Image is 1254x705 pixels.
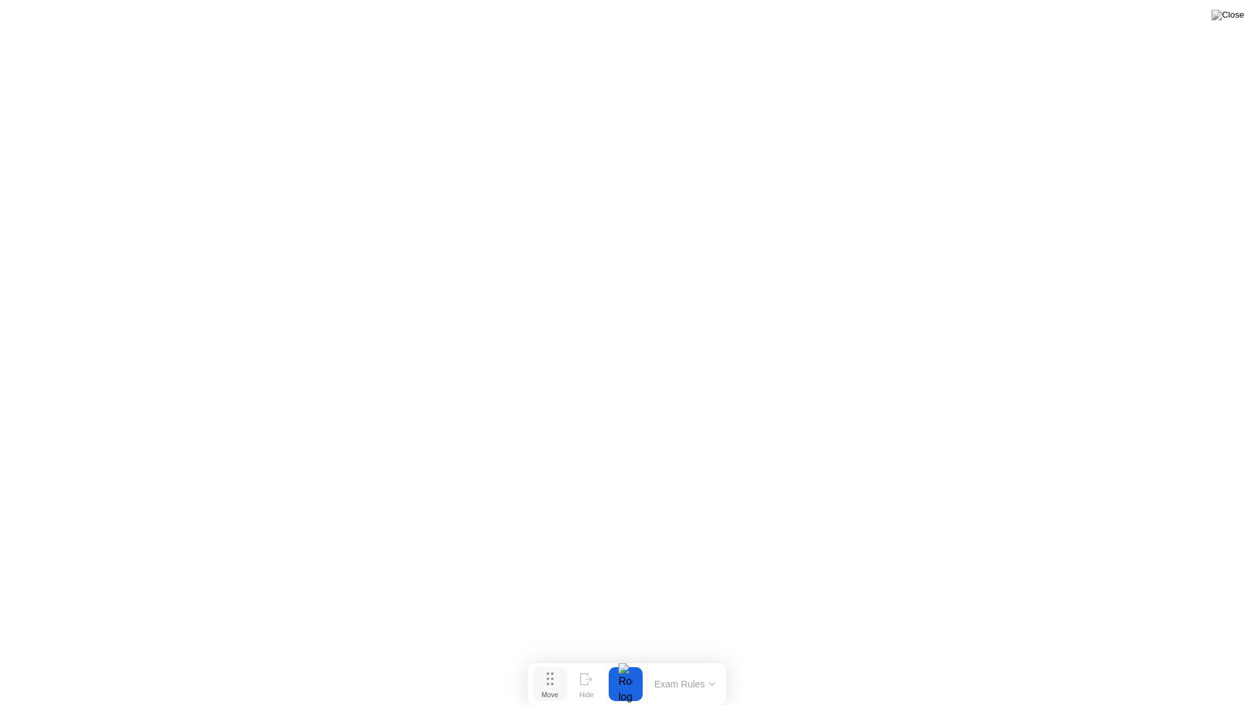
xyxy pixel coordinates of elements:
button: Exam Rules [651,678,720,690]
img: Close [1212,10,1244,20]
button: Hide [570,667,603,701]
div: Move [541,691,558,698]
div: Hide [579,691,594,698]
button: Move [533,667,567,701]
